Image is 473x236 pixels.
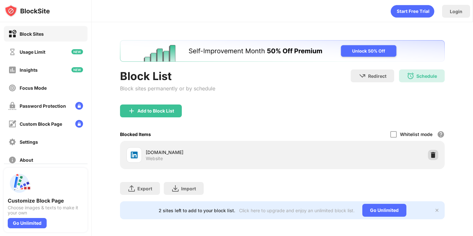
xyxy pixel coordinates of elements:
img: settings-off.svg [8,138,16,146]
div: Whitelist mode [400,132,432,137]
div: 2 sites left to add to your block list. [159,208,235,213]
img: lock-menu.svg [75,120,83,128]
div: Password Protection [20,103,66,109]
iframe: Banner [120,40,445,62]
div: Blocked Items [120,132,151,137]
img: about-off.svg [8,156,16,164]
div: [DOMAIN_NAME] [146,149,282,156]
div: Block Sites [20,31,44,37]
div: Focus Mode [20,85,47,91]
img: customize-block-page-off.svg [8,120,16,128]
div: Choose images & texts to make it your own [8,205,84,215]
div: Settings [20,139,38,145]
img: lock-menu.svg [75,102,83,110]
img: password-protection-off.svg [8,102,16,110]
div: About [20,157,33,163]
div: Export [137,186,152,191]
img: block-on.svg [8,30,16,38]
img: new-icon.svg [71,49,83,54]
img: logo-blocksite.svg [5,5,50,17]
div: Schedule [416,73,437,79]
div: Click here to upgrade and enjoy an unlimited block list. [239,208,355,213]
div: Go Unlimited [8,218,47,228]
img: new-icon.svg [71,67,83,72]
div: animation [391,5,434,18]
img: push-custom-page.svg [8,172,31,195]
div: Go Unlimited [362,204,406,217]
div: Customize Block Page [8,197,84,204]
div: Add to Block List [137,108,174,113]
div: Website [146,156,163,161]
img: x-button.svg [434,208,440,213]
div: Block List [120,69,215,83]
div: Redirect [368,73,386,79]
div: Block sites permanently or by schedule [120,85,215,92]
img: favicons [130,151,138,159]
img: focus-off.svg [8,84,16,92]
div: Custom Block Page [20,121,62,127]
div: Login [450,9,462,14]
img: insights-off.svg [8,66,16,74]
div: Import [181,186,196,191]
div: Usage Limit [20,49,45,55]
div: Insights [20,67,38,73]
img: time-usage-off.svg [8,48,16,56]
